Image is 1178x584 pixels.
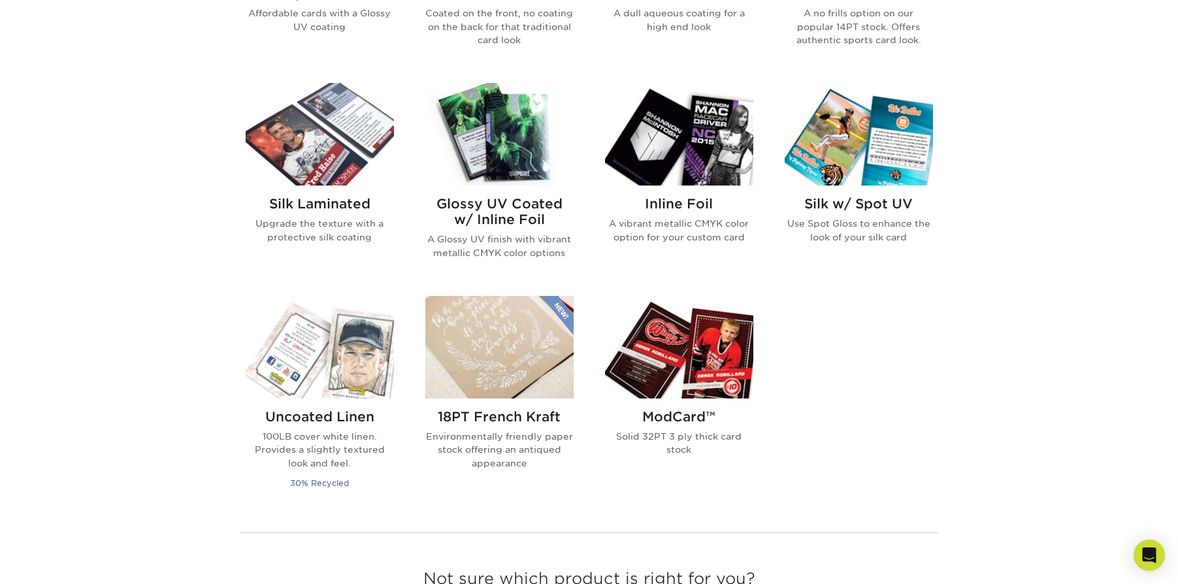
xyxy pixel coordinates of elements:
p: A no frills option on our popular 14PT stock. Offers authentic sports card look. [785,7,933,46]
p: A Glossy UV finish with vibrant metallic CMYK color options [425,233,574,259]
img: 18PT French Kraft Trading Cards [425,296,574,398]
img: Silk Laminated Trading Cards [246,83,394,186]
p: Affordable cards with a Glossy UV coating [246,7,394,33]
img: ModCard™ Trading Cards [605,296,753,398]
img: Glossy UV Coated w/ Inline Foil Trading Cards [425,83,574,186]
a: Silk Laminated Trading Cards Silk Laminated Upgrade the texture with a protective silk coating [246,83,394,280]
img: Uncoated Linen Trading Cards [246,296,394,398]
h2: Uncoated Linen [246,409,394,425]
small: 30% Recycled [290,478,349,488]
h2: Glossy UV Coated w/ Inline Foil [425,196,574,227]
p: Solid 32PT 3 ply thick card stock [605,430,753,457]
p: Coated on the front, no coating on the back for that traditional card look [425,7,574,46]
h2: Inline Foil [605,196,753,212]
img: Silk w/ Spot UV Trading Cards [785,83,933,186]
a: Glossy UV Coated w/ Inline Foil Trading Cards Glossy UV Coated w/ Inline Foil A Glossy UV finish ... [425,83,574,280]
h2: Silk w/ Spot UV [785,196,933,212]
p: A vibrant metallic CMYK color option for your custom card [605,217,753,244]
p: Environmentally friendly paper stock offering an antiqued appearance [425,430,574,470]
a: Uncoated Linen Trading Cards Uncoated Linen 100LB cover white linen. Provides a slightly textured... [246,296,394,506]
img: Inline Foil Trading Cards [605,83,753,186]
h2: Silk Laminated [246,196,394,212]
p: Upgrade the texture with a protective silk coating [246,217,394,244]
img: New Product [541,296,574,335]
p: Use Spot Gloss to enhance the look of your silk card [785,217,933,244]
a: Silk w/ Spot UV Trading Cards Silk w/ Spot UV Use Spot Gloss to enhance the look of your silk card [785,83,933,280]
p: A dull aqueous coating for a high end look [605,7,753,33]
div: Open Intercom Messenger [1134,540,1165,571]
h2: ModCard™ [605,409,753,425]
p: 100LB cover white linen. Provides a slightly textured look and feel. [246,430,394,470]
a: Inline Foil Trading Cards Inline Foil A vibrant metallic CMYK color option for your custom card [605,83,753,280]
a: 18PT French Kraft Trading Cards 18PT French Kraft Environmentally friendly paper stock offering a... [425,296,574,506]
h2: 18PT French Kraft [425,409,574,425]
a: ModCard™ Trading Cards ModCard™ Solid 32PT 3 ply thick card stock [605,296,753,506]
